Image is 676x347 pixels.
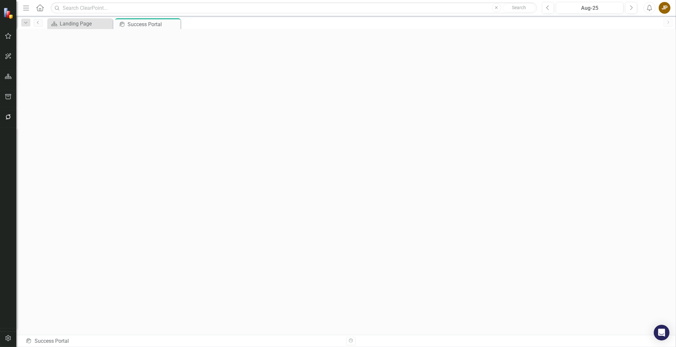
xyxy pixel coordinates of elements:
[25,338,341,345] div: Success Portal
[49,20,111,28] a: Landing Page
[51,2,537,14] input: Search ClearPoint...
[556,2,623,14] button: Aug-25
[654,325,669,340] div: Open Intercom Messenger
[659,2,670,14] button: JP
[512,5,526,10] span: Search
[558,4,621,12] div: Aug-25
[503,3,535,12] button: Search
[16,29,676,335] iframe: Success Portal
[3,8,15,19] img: ClearPoint Strategy
[60,20,111,28] div: Landing Page
[128,20,179,28] div: Success Portal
